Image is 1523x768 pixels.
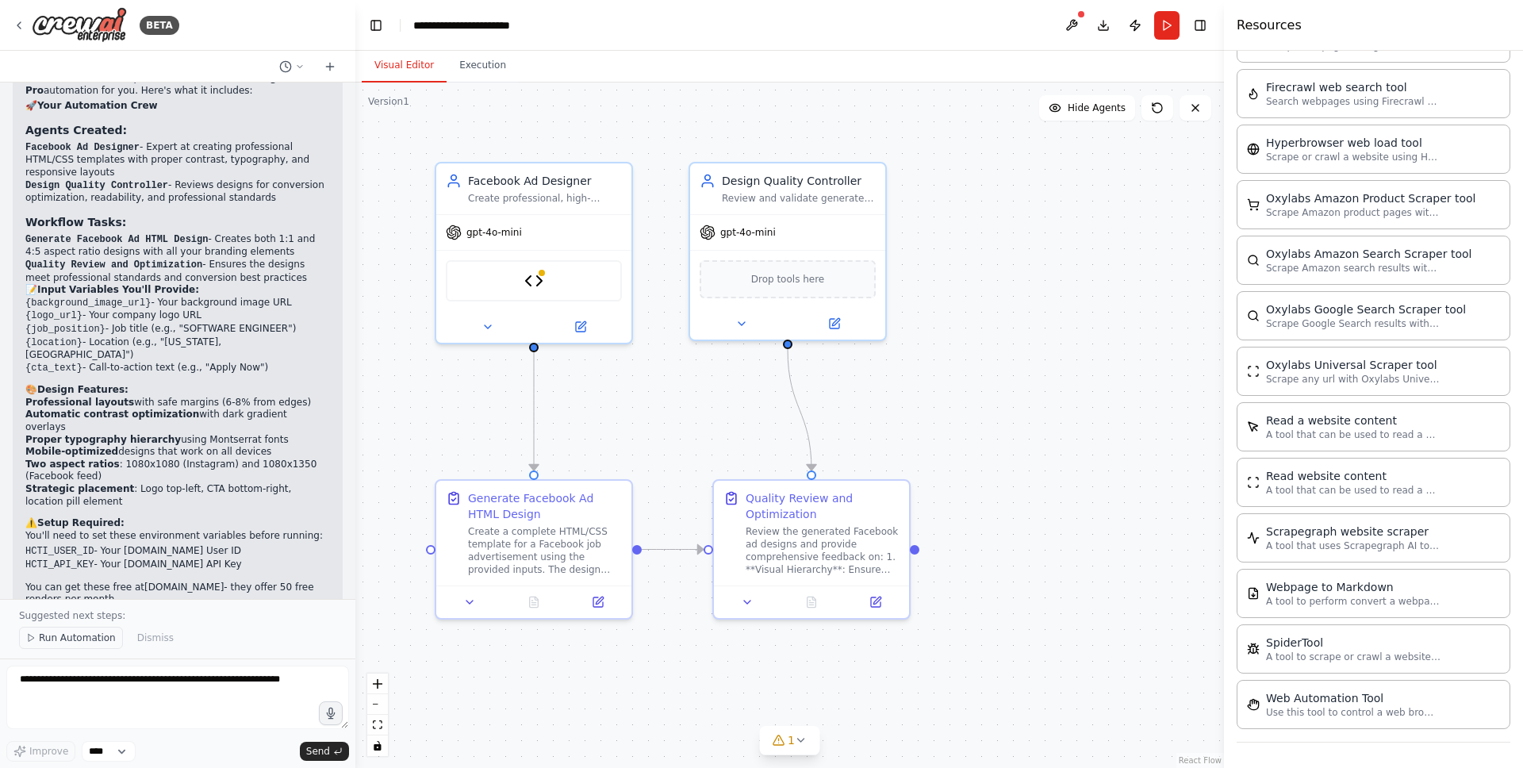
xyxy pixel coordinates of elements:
code: HCTI_API_KEY [25,559,94,570]
button: Hide right sidebar [1189,14,1211,36]
div: Oxylabs Universal Scraper tool [1266,357,1441,373]
span: gpt-4o-mini [466,226,522,239]
p: Suggested next steps: [19,609,336,622]
div: BETA [140,16,179,35]
div: Facebook Ad DesignerCreate professional, high-converting Facebook ad designs by generating respon... [435,162,633,344]
p: Scrape Google Search results with Oxylabs Google Search Scraper [1266,317,1441,330]
div: Hyperbrowser web load tool [1266,135,1441,151]
p: Scrape or crawl a website using Hyperbrowser and return the contents in properly formatted markdo... [1266,151,1441,163]
button: Open in side panel [570,593,625,612]
button: fit view [367,715,388,735]
li: : 1080x1080 (Instagram) and 1080x1350 (Facebook feed) [25,459,330,483]
button: Start a new chat [317,57,343,76]
button: 1 [759,726,820,755]
button: Switch to previous chat [273,57,311,76]
button: Open in side panel [535,317,625,336]
button: toggle interactivity [367,735,388,756]
li: - Creates both 1:1 and 4:5 aspect ratio designs with all your branding elements [25,233,330,259]
strong: Facebook Ad Designer Pro [25,72,294,96]
p: A tool that can be used to read a website content. [1266,484,1441,497]
div: Create professional, high-converting Facebook ad designs by generating responsive HTML/CSS templa... [468,192,622,205]
li: : Logo top-left, CTA bottom-right, location pill element [25,483,330,508]
a: React Flow attribution [1179,756,1222,765]
span: Improve [29,745,68,758]
h2: 🎨 [25,384,330,397]
li: - Ensures the designs meet professional standards and conversion best practices [25,259,330,284]
div: Oxylabs Google Search Scraper tool [1266,301,1466,317]
code: {background_image_url} [25,298,151,309]
div: Create a complete HTML/CSS template for a Facebook job advertisement using the provided inputs. T... [468,525,622,576]
img: OxylabsGoogleSearchScraperTool [1247,309,1260,322]
p: A tool that uses Scrapegraph AI to intelligently scrape website content. [1266,540,1441,552]
div: Version 1 [368,95,409,108]
li: - Reviews designs for conversion optimization, readability, and professional standards [25,179,330,205]
strong: Workflow Tasks: [25,216,126,228]
div: Oxylabs Amazon Product Scraper tool [1266,190,1475,206]
nav: breadcrumb [413,17,551,33]
div: Generate Facebook Ad HTML DesignCreate a complete HTML/CSS template for a Facebook job advertisem... [435,479,633,620]
p: Scrape Amazon search results with Oxylabs Amazon Search Scraper [1266,262,1441,275]
button: zoom in [367,674,388,694]
p: Perfect! I've created a powerful automation for you. Here's what it includes: [25,72,330,97]
code: {job_position} [25,324,105,335]
div: SpiderTool [1266,635,1441,651]
button: Hide left sidebar [365,14,387,36]
div: Review the generated Facebook ad designs and provide comprehensive feedback on: 1. **Visual Hiera... [746,525,900,576]
img: FirecrawlSearchTool [1247,87,1260,100]
li: - Your [DOMAIN_NAME] User ID [25,545,330,559]
div: Generate Facebook Ad HTML Design [468,490,622,522]
li: designs that work on all devices [25,446,330,459]
div: Read a website content [1266,413,1441,428]
button: Send [300,742,349,761]
button: Visual Editor [362,49,447,83]
li: - Your company logo URL [25,309,330,323]
button: Hide Agents [1039,95,1135,121]
div: Facebook Ad Designer [468,173,622,189]
img: Logo [32,7,127,43]
button: Improve [6,741,75,762]
span: Dismiss [137,632,174,644]
span: Drop tools here [751,271,825,287]
div: Read website content [1266,468,1441,484]
span: Send [306,745,330,758]
img: HyperbrowserLoadTool [1247,143,1260,156]
h2: ⚠️ [25,517,330,530]
img: OxylabsAmazonProductScraperTool [1247,198,1260,211]
a: [DOMAIN_NAME] [144,582,224,593]
code: {location} [25,337,82,348]
p: A tool that can be used to read a website content. [1266,428,1441,441]
button: Execution [447,49,519,83]
code: {logo_url} [25,310,82,321]
code: Facebook Ad Designer [25,142,140,153]
p: You can get these free at - they offer 50 free renders per month. [25,582,330,606]
button: Click to speak your automation idea [319,701,343,725]
strong: Two aspect ratios [25,459,120,470]
span: Hide Agents [1068,102,1126,114]
code: HCTI_USER_ID [25,546,94,557]
li: - Your [DOMAIN_NAME] API Key [25,559,330,572]
img: OxylabsUniversalScraperTool [1247,365,1260,378]
div: Oxylabs Amazon Search Scraper tool [1266,246,1471,262]
button: Dismiss [129,627,182,649]
strong: Professional layouts [25,397,134,408]
li: - Call-to-action text (e.g., "Apply Now") [25,362,330,375]
button: Open in side panel [848,593,903,612]
div: Scrapegraph website scraper [1266,524,1441,540]
li: - Job title (e.g., "SOFTWARE ENGINEER") [25,323,330,336]
div: Design Quality Controller [722,173,876,189]
p: Scrape Amazon product pages with Oxylabs Amazon Product Scraper [1266,206,1441,219]
button: zoom out [367,694,388,715]
span: Run Automation [39,632,116,644]
img: HTML to Image Renderer [524,271,543,290]
strong: Strategic placement [25,483,134,494]
button: Open in side panel [789,314,879,333]
strong: Agents Created: [25,124,127,136]
button: No output available [501,593,568,612]
div: Firecrawl web search tool [1266,79,1441,95]
li: - Expert at creating professional HTML/CSS templates with proper contrast, typography, and respon... [25,141,330,179]
h2: 📝 [25,284,330,297]
img: StagehandTool [1247,698,1260,711]
code: {cta_text} [25,363,82,374]
div: Web Automation Tool [1266,690,1441,706]
code: Design Quality Controller [25,180,168,191]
